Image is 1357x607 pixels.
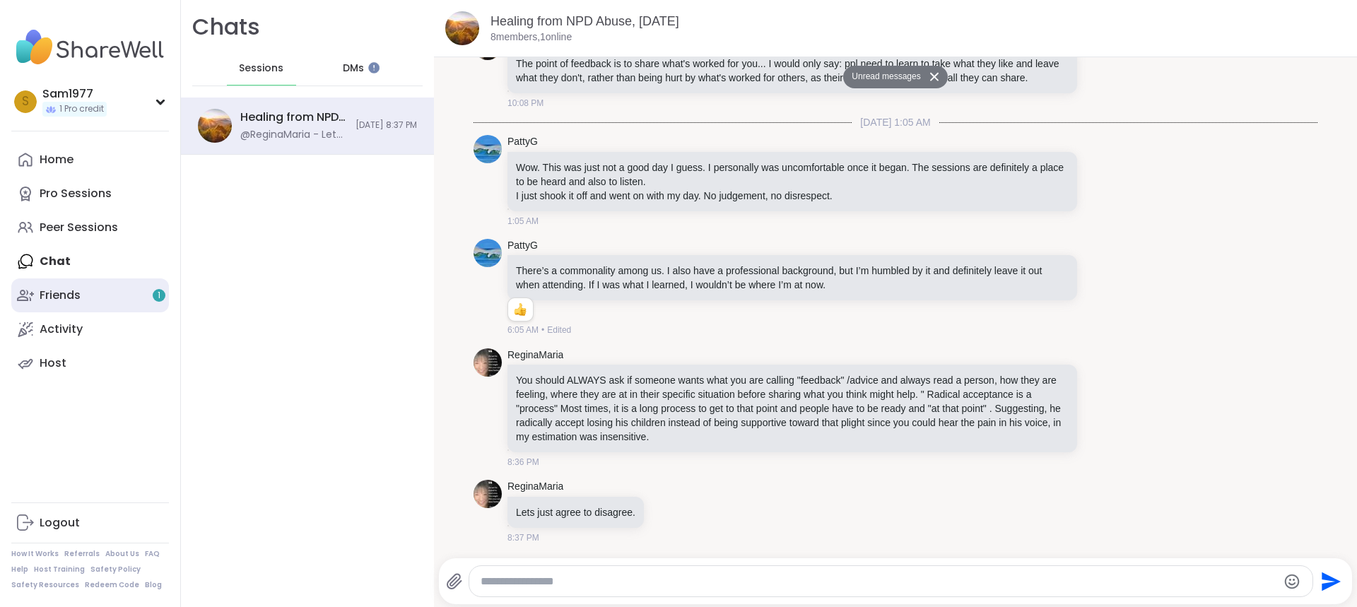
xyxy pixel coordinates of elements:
[34,565,85,574] a: Host Training
[22,93,29,111] span: S
[64,549,100,559] a: Referrals
[507,239,538,253] a: PattyG
[240,110,347,125] div: Healing from NPD Abuse, [DATE]
[507,135,538,149] a: PattyG
[508,298,533,321] div: Reaction list
[145,580,162,590] a: Blog
[11,312,169,346] a: Activity
[490,14,679,28] a: Healing from NPD Abuse, [DATE]
[11,580,79,590] a: Safety Resources
[507,215,539,228] span: 1:05 AM
[239,61,283,76] span: Sessions
[547,324,571,336] span: Edited
[516,505,635,519] p: Lets just agree to disagree.
[541,324,544,336] span: •
[356,119,417,131] span: [DATE] 8:37 PM
[40,288,81,303] div: Friends
[1283,573,1300,590] button: Emoji picker
[368,62,380,73] iframe: Spotlight
[198,109,232,143] img: Healing from NPD Abuse, Sep 06
[40,152,74,167] div: Home
[474,135,502,163] img: https://sharewell-space-live.sfo3.digitaloceanspaces.com/user-generated/b8d3f3a7-9067-4310-8616-1...
[507,348,563,363] a: ReginaMaria
[105,549,139,559] a: About Us
[474,348,502,377] img: https://sharewell-space-live.sfo3.digitaloceanspaces.com/user-generated/789d1b6b-0df7-4050-a79d-2...
[516,373,1069,444] p: You should ALWAYS ask if someone wants what you are calling "feedback" /advice and always read a ...
[11,549,59,559] a: How It Works
[474,480,502,508] img: https://sharewell-space-live.sfo3.digitaloceanspaces.com/user-generated/789d1b6b-0df7-4050-a79d-2...
[516,57,1069,85] p: The point of feedback is to share what's worked for you... I would only say: ppl need to learn to...
[516,160,1069,203] p: Wow. This was just not a good day I guess. I personally was uncomfortable once it began. The sess...
[145,549,160,559] a: FAQ
[11,278,169,312] a: Friends1
[192,11,260,43] h1: Chats
[40,322,83,337] div: Activity
[507,480,563,494] a: ReginaMaria
[445,11,479,45] img: Healing from NPD Abuse, Sep 06
[852,115,939,129] span: [DATE] 1:05 AM
[507,324,539,336] span: 6:05 AM
[11,143,169,177] a: Home
[507,456,539,468] span: 8:36 PM
[11,211,169,244] a: Peer Sessions
[40,355,66,371] div: Host
[512,304,527,315] button: Reactions: like
[11,506,169,540] a: Logout
[90,565,141,574] a: Safety Policy
[481,574,1278,589] textarea: Type your message
[11,346,169,380] a: Host
[11,565,28,574] a: Help
[507,97,544,110] span: 10:08 PM
[40,220,118,235] div: Peer Sessions
[11,177,169,211] a: Pro Sessions
[1313,565,1345,597] button: Send
[490,30,572,45] p: 8 members, 1 online
[40,515,80,531] div: Logout
[516,264,1069,292] p: There’s a commonality among us. I also have a professional background, but I’m humbled by it and ...
[507,531,539,544] span: 8:37 PM
[474,239,502,267] img: https://sharewell-space-live.sfo3.digitaloceanspaces.com/user-generated/b8d3f3a7-9067-4310-8616-1...
[42,86,107,102] div: Sam1977
[85,580,139,590] a: Redeem Code
[843,66,924,88] button: Unread messages
[343,61,364,76] span: DMs
[59,103,104,115] span: 1 Pro credit
[11,23,169,72] img: ShareWell Nav Logo
[240,128,347,142] div: @ReginaMaria - Lets just agree to disagree.
[158,290,160,302] span: 1
[40,186,112,201] div: Pro Sessions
